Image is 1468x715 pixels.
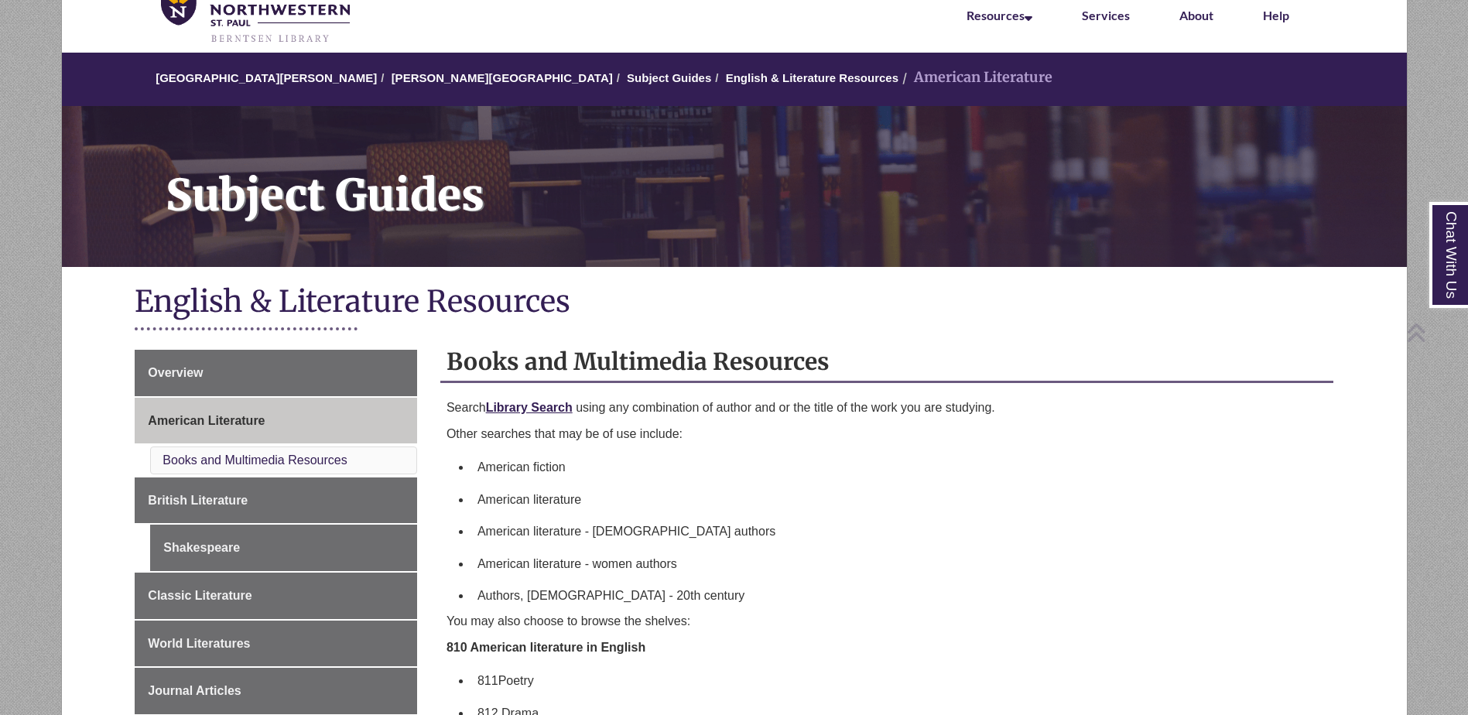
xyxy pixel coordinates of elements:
[135,621,417,667] a: World Literatures
[135,282,1333,323] h1: English & Literature Resources
[148,684,241,697] span: Journal Articles
[135,398,417,444] a: American Literature
[148,414,265,427] span: American Literature
[135,350,417,396] a: Overview
[163,453,347,467] a: Books and Multimedia Resources
[135,350,417,714] div: Guide Page Menu
[447,612,1327,631] p: You may also choose to browse the shelves:
[156,71,377,84] a: [GEOGRAPHIC_DATA][PERSON_NAME]
[486,401,573,414] a: Library Search
[967,8,1032,22] a: Resources
[447,425,1327,443] p: Other searches that may be of use include:
[148,494,248,507] span: British Literature
[1263,8,1289,22] a: Help
[471,484,1327,516] li: American literature
[1406,322,1464,343] a: Back to Top
[1179,8,1213,22] a: About
[135,477,417,524] a: British Literature
[149,106,1407,247] h1: Subject Guides
[627,71,711,84] a: Subject Guides
[148,637,250,650] span: World Literatures
[1082,8,1130,22] a: Services
[150,525,417,571] a: Shakespeare
[726,71,898,84] a: English & Literature Resources
[135,573,417,619] a: Classic Literature
[498,674,534,687] span: Poetry
[471,515,1327,548] li: American literature - [DEMOGRAPHIC_DATA] authors
[471,580,1327,612] li: Authors, [DEMOGRAPHIC_DATA] - 20th century
[148,589,252,602] span: Classic Literature
[898,67,1052,89] li: American Literature
[471,548,1327,580] li: American literature - women authors
[148,366,203,379] span: Overview
[135,668,417,714] a: Journal Articles
[392,71,613,84] a: [PERSON_NAME][GEOGRAPHIC_DATA]
[447,399,1327,417] p: Search using any combination of author and or the title of the work you are studying.
[447,641,645,654] b: 810 American literature in English
[471,451,1327,484] li: American fiction
[440,342,1333,383] h2: Books and Multimedia Resources
[62,106,1407,267] a: Subject Guides
[471,665,1327,697] li: 811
